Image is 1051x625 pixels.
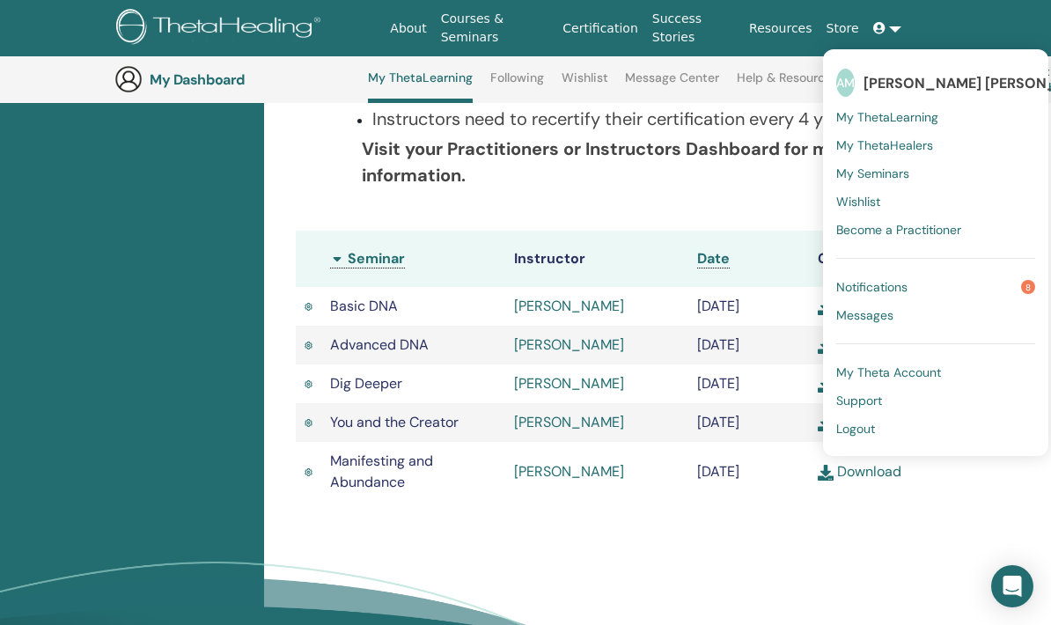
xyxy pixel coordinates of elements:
[697,249,730,268] a: Date
[836,415,1035,443] a: Logout
[330,413,459,431] span: You and the Creator
[688,287,809,326] td: [DATE]
[514,462,624,481] a: [PERSON_NAME]
[562,70,608,99] a: Wishlist
[688,364,809,403] td: [DATE]
[116,9,327,48] img: logo.png
[505,231,689,287] th: Instructor
[818,415,834,431] img: download.svg
[836,279,908,295] span: Notifications
[368,70,473,103] a: My ThetaLearning
[372,106,875,132] p: Instructors need to recertify their certification every 4 years.
[645,3,742,54] a: Success Stories
[330,452,433,491] span: Manifesting and Abundance
[818,299,834,315] img: download.svg
[836,393,882,408] span: Support
[514,335,624,354] a: [PERSON_NAME]
[737,70,838,99] a: Help & Resources
[818,413,901,431] a: Download
[514,297,624,315] a: [PERSON_NAME]
[150,71,326,88] h3: My Dashboard
[514,374,624,393] a: [PERSON_NAME]
[836,307,893,323] span: Messages
[836,364,941,380] span: My Theta Account
[383,12,433,45] a: About
[836,358,1035,386] a: My Theta Account
[836,301,1035,329] a: Messages
[330,335,429,354] span: Advanced DNA
[555,12,644,45] a: Certification
[818,374,901,393] a: Download
[688,326,809,364] td: [DATE]
[836,137,933,153] span: My ThetaHealers
[305,379,312,390] img: Active Certificate
[836,194,880,210] span: Wishlist
[991,565,1033,607] div: Open Intercom Messenger
[305,301,312,312] img: Active Certificate
[688,442,809,502] td: [DATE]
[809,231,930,287] th: Certificate
[742,12,819,45] a: Resources
[305,467,312,478] img: Active Certificate
[1021,280,1035,294] span: 8
[818,465,834,481] img: download.svg
[836,421,875,437] span: Logout
[836,62,1035,103] a: AM[PERSON_NAME] [PERSON_NAME]
[819,12,866,45] a: Store
[688,403,809,442] td: [DATE]
[836,103,1035,131] a: My ThetaLearning
[818,297,901,315] a: Download
[818,377,834,393] img: download.svg
[362,137,857,187] b: Visit your Practitioners or Instructors Dashboard for more information.
[330,374,402,393] span: Dig Deeper
[818,338,834,354] img: download.svg
[836,165,909,181] span: My Seminars
[836,222,961,238] span: Become a Practitioner
[836,69,855,97] span: AM
[514,413,624,431] a: [PERSON_NAME]
[305,417,312,429] img: Active Certificate
[818,462,901,481] a: Download
[836,187,1035,216] a: Wishlist
[836,159,1035,187] a: My Seminars
[114,65,143,93] img: generic-user-icon.jpg
[625,70,719,99] a: Message Center
[330,297,398,315] span: Basic DNA
[434,3,556,54] a: Courses & Seminars
[490,70,544,99] a: Following
[836,386,1035,415] a: Support
[818,335,901,354] a: Download
[836,109,938,125] span: My ThetaLearning
[836,216,1035,244] a: Become a Practitioner
[836,131,1035,159] a: My ThetaHealers
[305,340,312,351] img: Active Certificate
[836,273,1035,301] a: Notifications8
